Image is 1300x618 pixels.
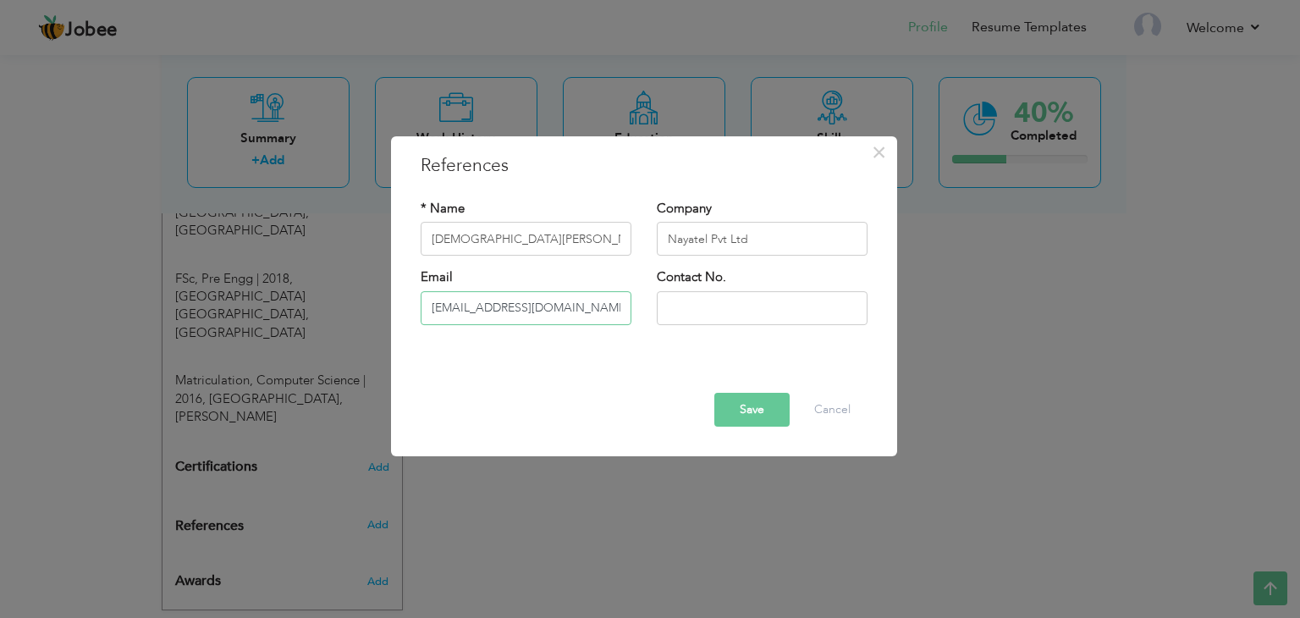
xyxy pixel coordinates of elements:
button: Save [714,393,790,427]
h3: References [421,153,868,179]
label: Company [657,200,712,218]
span: × [872,137,886,168]
label: Email [421,269,453,287]
button: Close [866,139,893,166]
label: Contact No. [657,269,726,287]
button: Cancel [797,393,868,427]
label: * Name [421,200,465,218]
